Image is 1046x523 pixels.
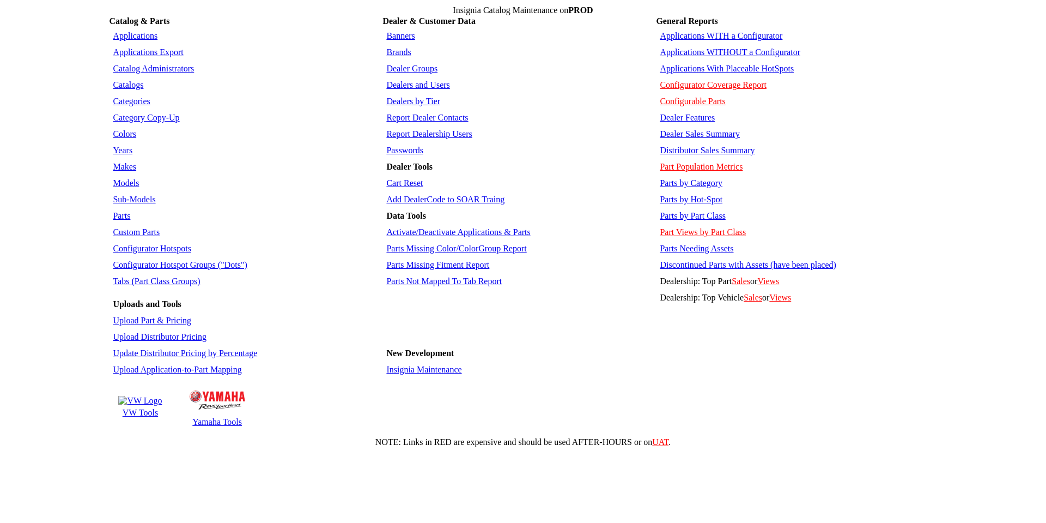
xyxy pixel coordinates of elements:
a: Distributor Sales Summary [660,146,755,155]
a: Dealer Sales Summary [660,129,740,139]
a: Sales [744,293,762,302]
a: Parts by Part Class [660,211,725,220]
a: Discontinued Parts with Assets (have been placed) [660,260,836,269]
a: Dealer Features [660,113,715,122]
a: Catalogs [113,80,143,89]
a: Update Distributor Pricing by Percentage [113,348,257,358]
a: Sales [732,276,750,286]
a: Views [757,276,779,286]
a: Custom Parts [113,227,160,237]
a: Report Dealership Users [386,129,472,139]
a: Configurable Parts [660,97,725,106]
a: Tabs (Part Class Groups) [113,276,200,286]
a: Configurator Hotspots [113,244,191,253]
a: Sub-Models [113,195,155,204]
a: Parts Missing Color/ColorGroup Report [386,244,526,253]
a: Part Population Metrics [660,162,743,171]
a: Parts [113,211,130,220]
a: Report Dealer Contacts [386,113,468,122]
td: Yamaha Tools [189,417,246,428]
a: Categories [113,97,150,106]
div: NOTE: Links in RED are expensive and should be used AFTER-HOURS or on . [4,437,1042,447]
a: Parts by Category [660,178,722,188]
a: Models [113,178,139,188]
a: Dealer Groups [386,64,437,73]
a: Upload Application-to-Part Mapping [113,365,241,374]
a: Yamaha Logo Yamaha Tools [188,385,247,429]
img: VW Logo [118,396,162,406]
a: Activate/Deactivate Applications & Parts [386,227,530,237]
a: Applications With Placeable HotSpots [660,64,794,73]
a: Brands [386,47,411,57]
a: Part Views by Part Class [660,227,746,237]
b: Dealer & Customer Data [382,16,475,26]
a: Catalog Administrators [113,64,194,73]
a: Add DealerCode to SOAR Traing [386,195,504,204]
a: Parts Not Mapped To Tab Report [386,276,502,286]
a: Applications [113,31,157,40]
b: Catalog & Parts [109,16,169,26]
a: Applications WITHOUT a Configurator [660,47,800,57]
a: VW Logo VW Tools [117,394,163,419]
b: New Development [386,348,454,358]
a: Category Copy-Up [113,113,179,122]
a: Parts Needing Assets [660,244,733,253]
b: Uploads and Tools [113,299,181,309]
a: Configurator Hotspot Groups ("Dots") [113,260,247,269]
a: Makes [113,162,136,171]
td: VW Tools [118,407,162,418]
a: Banners [386,31,415,40]
a: Years [113,146,132,155]
a: Dealers and Users [386,80,449,89]
a: Applications Export [113,47,183,57]
a: Configurator Coverage Report [660,80,767,89]
span: PROD [568,5,593,15]
b: General Reports [656,16,717,26]
a: UAT [652,437,668,447]
td: Dealership: Top Part or [657,274,935,289]
a: Upload Distributor Pricing [113,332,206,341]
a: Dealers by Tier [386,97,440,106]
a: Applications WITH a Configurator [660,31,782,40]
b: Data Tools [386,211,425,220]
a: Passwords [386,146,423,155]
a: Upload Part & Pricing [113,316,191,325]
a: Views [769,293,791,302]
a: Colors [113,129,136,139]
b: Dealer Tools [386,162,433,171]
img: Yamaha Logo [190,390,245,410]
a: Insignia Maintenance [386,365,461,374]
a: Cart Reset [386,178,423,188]
td: Dealership: Top Vehicle or [657,290,935,305]
a: Parts by Hot-Spot [660,195,722,204]
a: Parts Missing Fitment Report [386,260,489,269]
td: Insignia Catalog Maintenance on [109,5,936,15]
